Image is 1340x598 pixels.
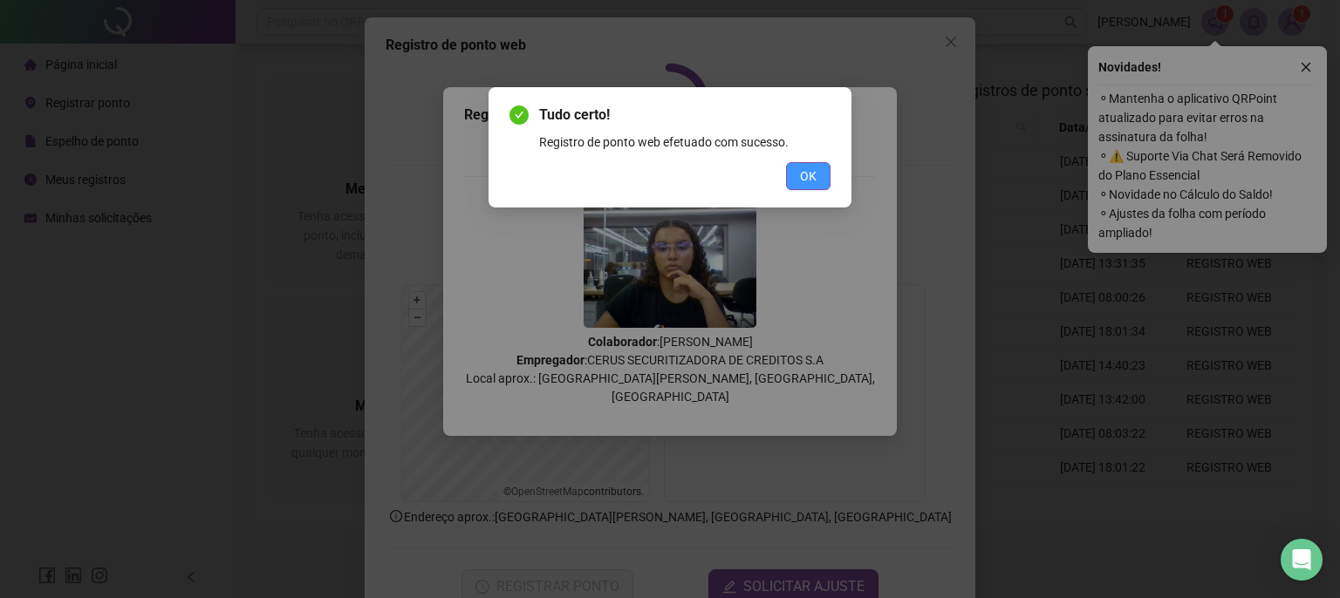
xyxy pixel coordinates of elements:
[539,133,831,152] div: Registro de ponto web efetuado com sucesso.
[539,105,831,126] span: Tudo certo!
[509,105,529,125] span: check-circle
[800,166,817,186] span: OK
[786,162,831,190] button: OK
[1281,539,1323,581] div: Open Intercom Messenger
